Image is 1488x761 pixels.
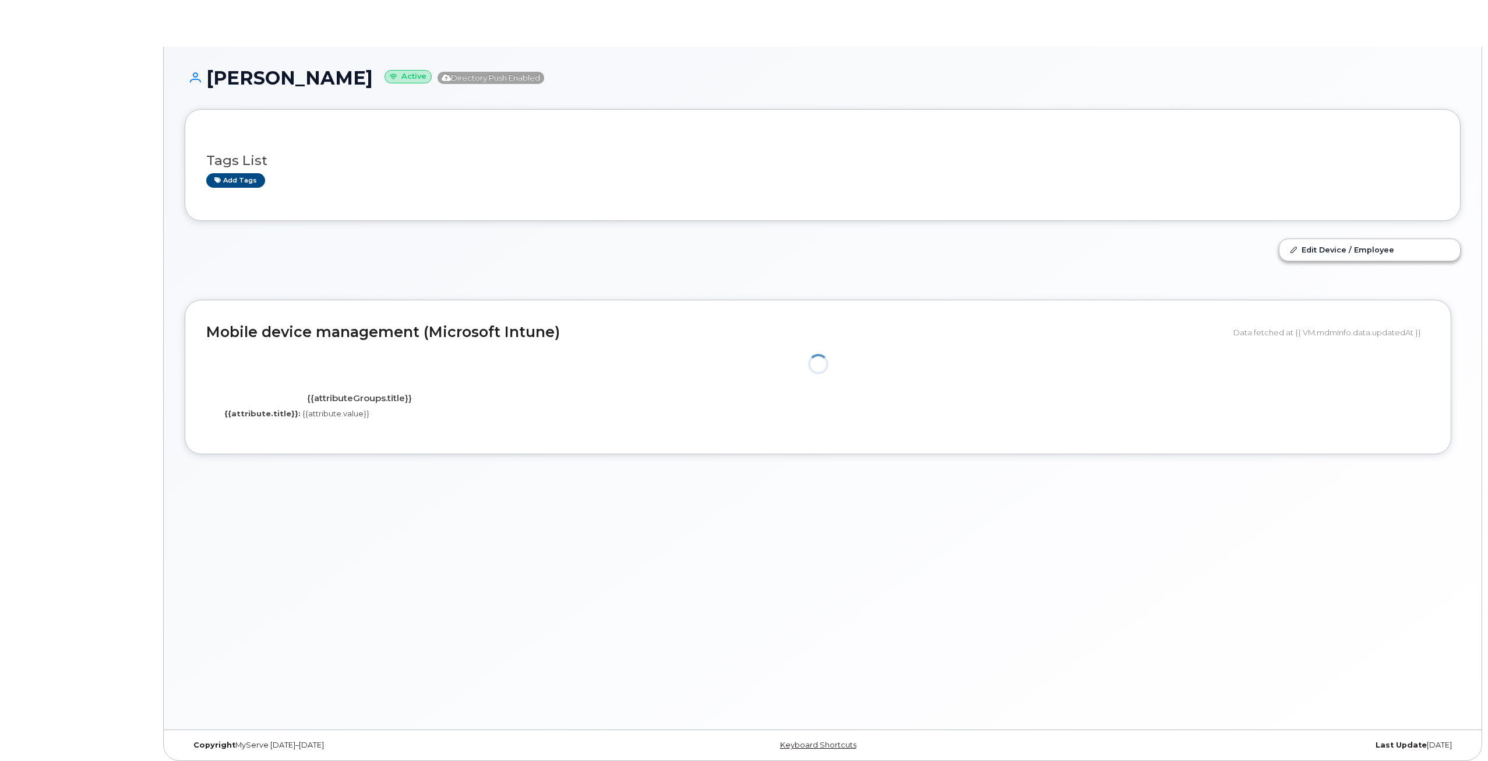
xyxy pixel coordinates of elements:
small: Active [385,70,432,83]
span: {{attribute.value}} [302,409,369,418]
a: Edit Device / Employee [1279,239,1460,260]
strong: Copyright [193,741,235,749]
h4: {{attributeGroups.title}} [215,394,503,404]
h3: Tags List [206,153,1439,168]
strong: Last Update [1376,741,1427,749]
span: Directory Push Enabled [438,72,544,84]
div: [DATE] [1035,741,1461,750]
a: Add tags [206,173,265,188]
div: MyServe [DATE]–[DATE] [185,741,610,750]
div: Data fetched at {{ VM.mdmInfo.data.updatedAt }} [1233,321,1430,343]
a: Keyboard Shortcuts [780,741,856,749]
h1: [PERSON_NAME] [185,68,1461,88]
label: {{attribute.title}}: [224,408,301,419]
h2: Mobile device management (Microsoft Intune) [206,324,1225,341]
